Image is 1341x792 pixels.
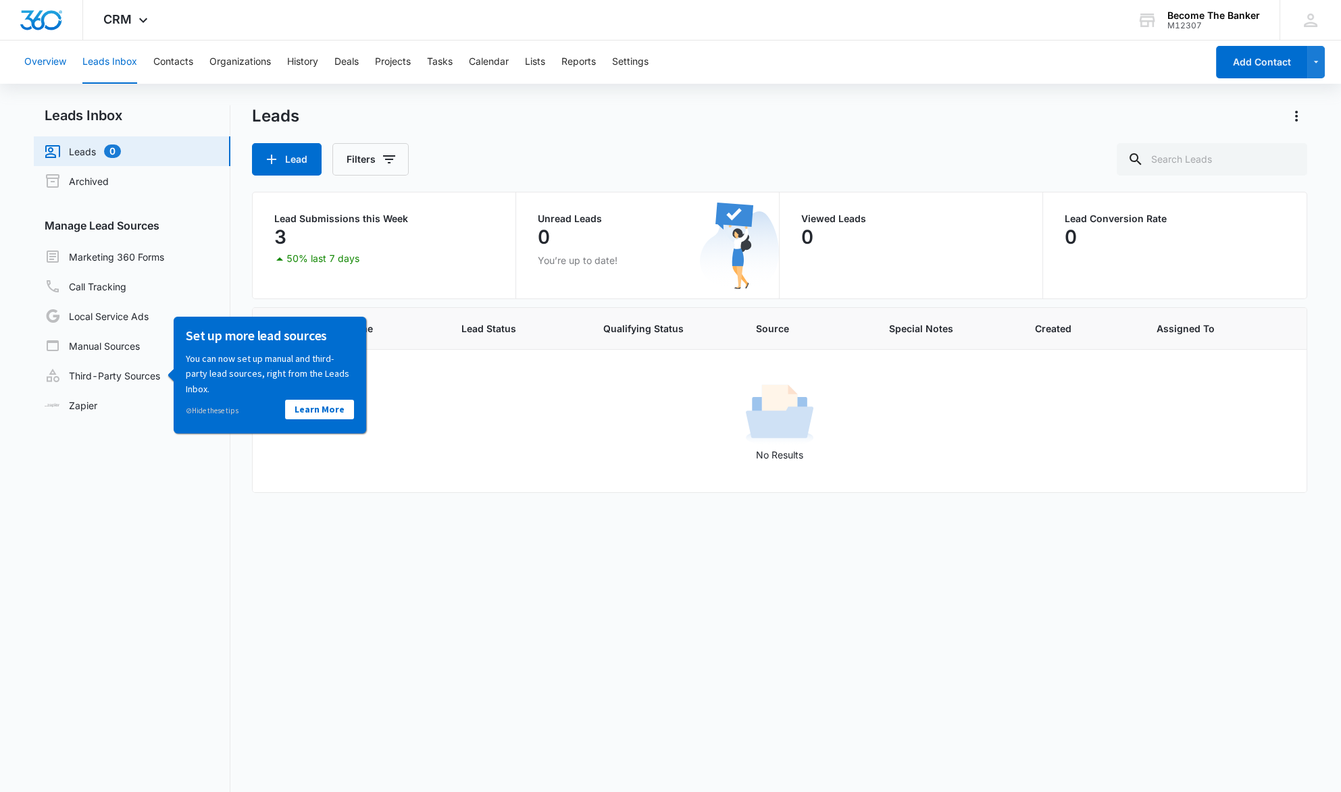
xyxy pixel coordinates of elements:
[375,41,411,84] button: Projects
[45,308,149,324] a: Local Service Ads
[45,173,109,189] a: Archived
[24,41,66,84] button: Overview
[1035,321,1125,336] span: Created
[45,398,97,413] a: Zapier
[1065,226,1077,248] p: 0
[253,448,1307,462] p: No Results
[22,34,191,80] p: You can now set up manual and third-party lead sources, right from the Leads Inbox.
[252,106,299,126] h1: Leads
[22,10,191,28] h3: Set up more lead sources
[756,321,857,336] span: Source
[45,248,164,265] a: Marketing 360 Forms
[1167,10,1260,21] div: account name
[22,89,28,99] span: ⊘
[538,214,757,223] p: Unread Leads
[801,214,1021,223] p: Viewed Leads
[801,226,813,248] p: 0
[1216,46,1307,78] button: Add Contact
[889,321,1003,336] span: Special Notes
[45,143,121,159] a: Leads0
[252,143,322,176] button: Lead
[603,321,724,336] span: Qualifying Status
[561,41,596,84] button: Reports
[1286,105,1307,127] button: Actions
[461,321,571,336] span: Lead Status
[427,41,453,84] button: Tasks
[22,89,75,99] a: Hide these tips
[538,226,550,248] p: 0
[612,41,649,84] button: Settings
[153,41,193,84] button: Contacts
[122,83,191,103] a: Learn More
[274,214,494,223] p: Lead Submissions this Week
[286,254,359,263] p: 50% last 7 days
[103,12,132,26] span: CRM
[1157,321,1215,336] span: Assigned To
[1065,214,1285,223] p: Lead Conversion Rate
[287,41,318,84] button: History
[45,338,140,354] a: Manual Sources
[34,217,230,234] h3: Manage Lead Sources
[45,278,126,294] a: Call Tracking
[538,253,757,267] p: You’re up to date!
[332,143,409,176] button: Filters
[82,41,137,84] button: Leads Inbox
[525,41,545,84] button: Lists
[209,41,271,84] button: Organizations
[321,321,430,336] span: Lead Name
[274,226,286,248] p: 3
[45,367,160,384] a: Third-Party Sources
[334,41,359,84] button: Deals
[1167,21,1260,30] div: account id
[34,105,230,126] h2: Leads Inbox
[469,41,509,84] button: Calendar
[746,380,813,448] img: No Results
[1117,143,1307,176] input: Search Leads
